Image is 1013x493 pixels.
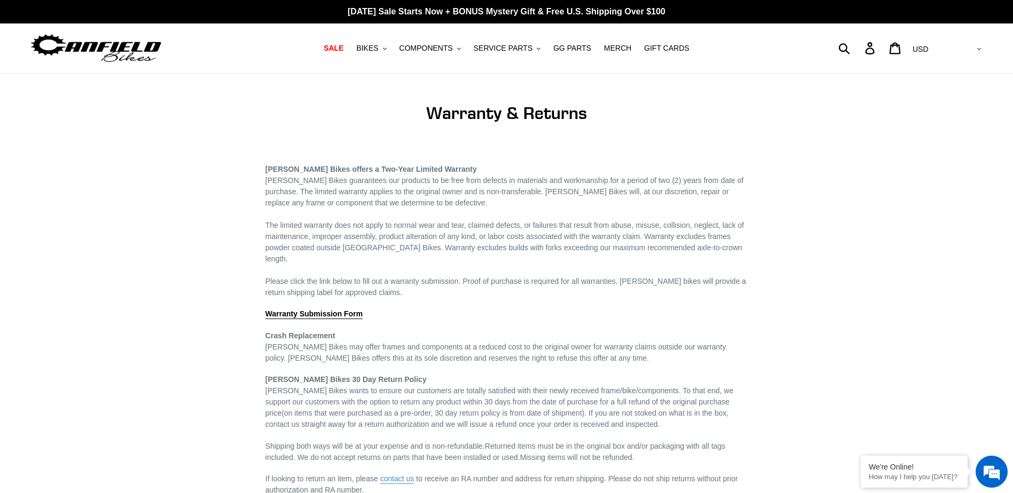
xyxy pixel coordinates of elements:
[484,397,528,406] span: 30 days from
[265,397,729,417] span: the date of purchase for a full refund of the original purchase price
[318,41,349,55] a: SALE
[380,474,414,484] a: contact us
[468,41,546,55] button: SERVICE PARTS
[474,44,532,53] span: SERVICE PARTS
[265,309,363,319] a: Warranty Submission Form
[869,463,960,471] div: We're Online!
[29,31,163,65] img: Canfield Bikes
[265,330,748,364] p: [PERSON_NAME] Bikes may offer frames and components at a reduced cost to the original owner for w...
[548,41,596,55] a: GG PARTS
[265,442,726,462] span: Returned items must be in the original box and/or packaging with all tags included. We do not acc...
[520,453,634,462] span: Missing items will not be refunded.
[265,409,729,428] span: (on items that were purchased as a pre-order, 30 day return policy is from date of shipment). If ...
[265,375,427,384] span: [PERSON_NAME] Bikes 30 Day Return Policy
[324,44,343,53] span: SALE
[599,41,637,55] a: MERCH
[553,44,591,53] span: GG PARTS
[265,331,335,340] strong: Crash Replacement
[356,44,378,53] span: BIKES
[265,153,748,298] p: [PERSON_NAME] Bikes guarantees our products to be free from defects in materials and workmanship ...
[399,44,453,53] span: COMPONENTS
[265,309,363,318] span: Warranty Submission Form
[265,474,417,484] span: If looking to return an item, please
[265,103,748,123] h1: Warranty & Returns
[394,41,466,55] button: COMPONENTS
[639,41,695,55] a: GIFT CARDS
[265,442,485,450] span: Shipping both ways will be at your expense and is non-refundable.
[644,44,689,53] span: GIFT CARDS
[265,165,477,173] strong: [PERSON_NAME] Bikes offers a Two-Year Limited Warranty
[869,473,960,481] p: How may I help you today?
[351,41,391,55] button: BIKES
[844,36,871,60] input: Search
[604,44,631,53] span: MERCH
[265,386,734,406] span: [PERSON_NAME] Bikes wants to ensure our customers are totally satisfied with their newly received...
